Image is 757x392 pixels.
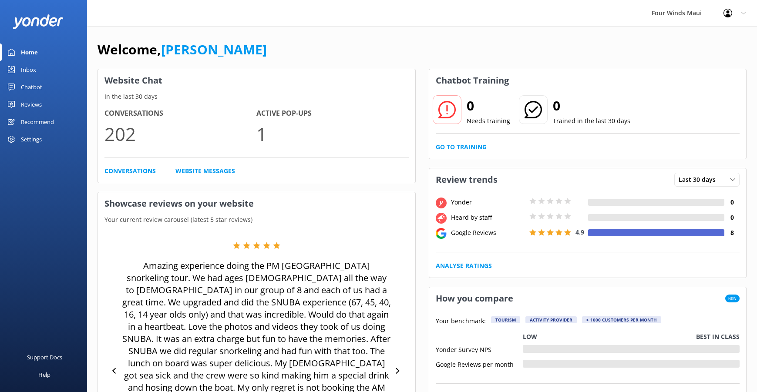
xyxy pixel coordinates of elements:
h1: Welcome, [98,39,267,60]
h3: Website Chat [98,69,415,92]
p: Best in class [696,332,740,342]
a: Website Messages [175,166,235,176]
div: Recommend [21,113,54,131]
span: New [725,295,740,302]
p: Your benchmark: [436,316,486,327]
div: Google Reviews per month [436,360,523,368]
div: > 1000 customers per month [582,316,661,323]
div: Activity Provider [525,316,577,323]
div: Inbox [21,61,36,78]
div: Yonder Survey NPS [436,345,523,353]
p: Trained in the last 30 days [553,116,630,126]
div: Support Docs [27,348,62,366]
div: Help [38,366,50,383]
p: Your current review carousel (latest 5 star reviews) [98,215,415,224]
div: Heard by staff [449,213,527,222]
h3: Review trends [429,168,504,191]
div: Yonder [449,198,527,207]
div: Tourism [491,316,520,323]
h4: 0 [724,198,740,207]
h3: Showcase reviews on your website [98,192,415,215]
p: 1 [256,119,408,148]
div: Home [21,44,38,61]
h4: Active Pop-ups [256,108,408,119]
div: Google Reviews [449,228,527,238]
p: 202 [104,119,256,148]
span: 4.9 [575,228,584,236]
img: yonder-white-logo.png [13,14,63,29]
span: Last 30 days [679,175,721,184]
p: Needs training [467,116,510,126]
div: Settings [21,131,42,148]
h3: Chatbot Training [429,69,515,92]
a: Go to Training [436,142,487,152]
p: Low [523,332,537,342]
h3: How you compare [429,287,520,310]
div: Reviews [21,96,42,113]
a: [PERSON_NAME] [161,40,267,58]
h4: Conversations [104,108,256,119]
h4: 0 [724,213,740,222]
div: Chatbot [21,78,42,96]
h2: 0 [467,95,510,116]
a: Analyse Ratings [436,261,492,271]
p: In the last 30 days [98,92,415,101]
h2: 0 [553,95,630,116]
a: Conversations [104,166,156,176]
h4: 8 [724,228,740,238]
